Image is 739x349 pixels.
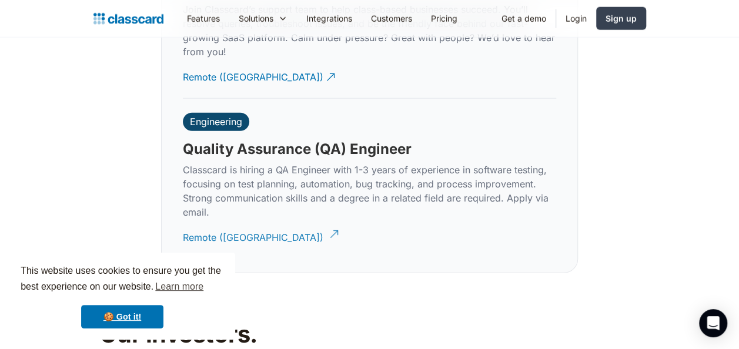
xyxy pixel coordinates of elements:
a: Sign up [596,7,646,30]
div: cookieconsent [9,253,235,340]
h3: Quality Assurance (QA) Engineer [183,140,412,158]
a: Remote ([GEOGRAPHIC_DATA]) [183,222,337,254]
div: Open Intercom Messenger [699,309,727,337]
a: Customers [362,5,422,32]
div: Remote ([GEOGRAPHIC_DATA]) [183,222,323,244]
div: Engineering [190,116,242,127]
a: Remote ([GEOGRAPHIC_DATA]) [183,61,337,93]
a: Features [178,5,229,32]
h2: Our investors. [99,320,473,348]
div: Solutions [229,5,297,32]
a: home [93,11,163,27]
a: Integrations [297,5,362,32]
p: Classcard is hiring a QA Engineer with 1-3 years of experience in software testing, focusing on t... [183,163,556,219]
div: Remote ([GEOGRAPHIC_DATA]) [183,61,323,84]
a: dismiss cookie message [81,305,163,328]
div: Solutions [239,12,273,25]
a: Get a demo [492,5,556,32]
a: Pricing [422,5,467,32]
a: Login [556,5,596,32]
span: This website uses cookies to ensure you get the best experience on our website. [21,264,224,296]
a: learn more about cookies [153,278,205,296]
div: Sign up [606,12,637,25]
